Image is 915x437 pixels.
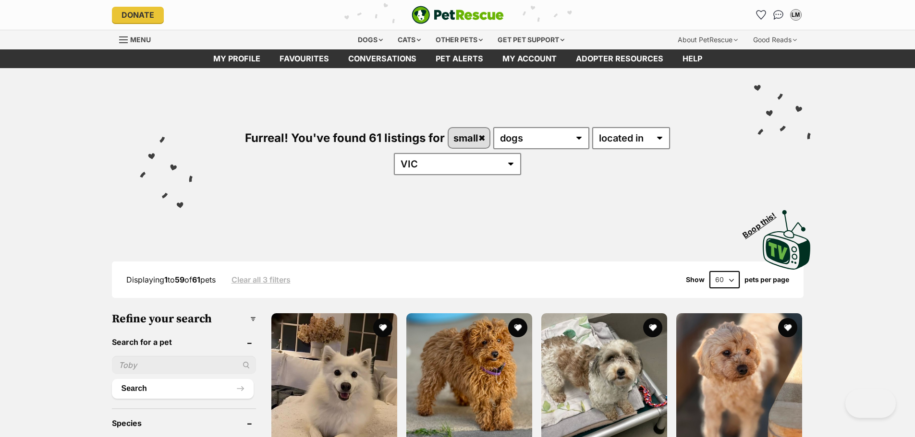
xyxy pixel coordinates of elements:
a: Conversations [771,7,786,23]
iframe: Help Scout Beacon - Open [845,389,896,418]
button: Search [112,379,254,398]
button: favourite [373,318,392,337]
img: logo-e224e6f780fb5917bec1dbf3a21bbac754714ae5b6737aabdf751b685950b380.svg [412,6,504,24]
div: Good Reads [746,30,804,49]
a: Help [673,49,712,68]
a: Pet alerts [426,49,493,68]
div: LM [791,10,801,20]
div: Dogs [351,30,390,49]
span: Furreal! You've found 61 listings for [245,131,445,145]
a: Clear all 3 filters [232,275,291,284]
button: favourite [779,318,798,337]
span: Boop this! [741,205,785,239]
a: small [449,128,489,148]
a: Boop this! [763,201,811,272]
a: Adopter resources [566,49,673,68]
ul: Account quick links [754,7,804,23]
a: Menu [119,30,158,47]
strong: 1 [164,275,168,284]
header: Species [112,419,256,427]
img: chat-41dd97257d64d25036548639549fe6c8038ab92f7586957e7f3b1b290dea8141.svg [773,10,783,20]
button: favourite [508,318,527,337]
a: My account [493,49,566,68]
span: Menu [130,35,151,44]
button: My account [788,7,804,23]
div: Cats [391,30,427,49]
a: Donate [112,7,164,23]
strong: 59 [175,275,184,284]
h3: Refine your search [112,312,256,326]
div: Get pet support [491,30,571,49]
a: Favourites [270,49,339,68]
span: Displaying to of pets [126,275,216,284]
button: favourite [643,318,662,337]
a: PetRescue [412,6,504,24]
a: conversations [339,49,426,68]
img: PetRescue TV logo [763,210,811,270]
strong: 61 [192,275,200,284]
div: About PetRescue [671,30,744,49]
input: Toby [112,356,256,374]
label: pets per page [744,276,789,283]
a: My profile [204,49,270,68]
a: Favourites [754,7,769,23]
span: Show [686,276,705,283]
div: Other pets [429,30,489,49]
header: Search for a pet [112,338,256,346]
